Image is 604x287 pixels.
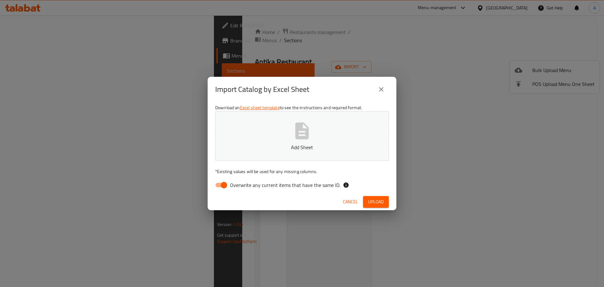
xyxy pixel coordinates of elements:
p: Add Sheet [225,143,379,151]
a: Excel sheet template [240,104,280,112]
button: Upload [363,196,389,208]
button: close [374,82,389,97]
p: Existing values will be used for any missing columns. [215,168,389,175]
button: Add Sheet [215,111,389,161]
span: Upload [368,198,384,206]
div: Download an to see the instructions and required format. [208,102,396,193]
svg: If the overwrite option isn't selected, then the items that match an existing ID will be ignored ... [343,182,349,188]
span: Overwrite any current items that have the same ID. [230,181,340,189]
span: Cancel [343,198,358,206]
button: Cancel [340,196,361,208]
h2: Import Catalog by Excel Sheet [215,84,309,94]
